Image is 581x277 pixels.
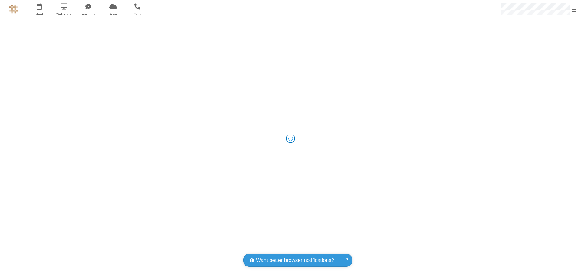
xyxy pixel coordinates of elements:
[256,256,334,264] span: Want better browser notifications?
[53,11,75,17] span: Webinars
[126,11,149,17] span: Calls
[28,11,51,17] span: Meet
[9,5,18,14] img: QA Selenium DO NOT DELETE OR CHANGE
[77,11,100,17] span: Team Chat
[102,11,124,17] span: Drive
